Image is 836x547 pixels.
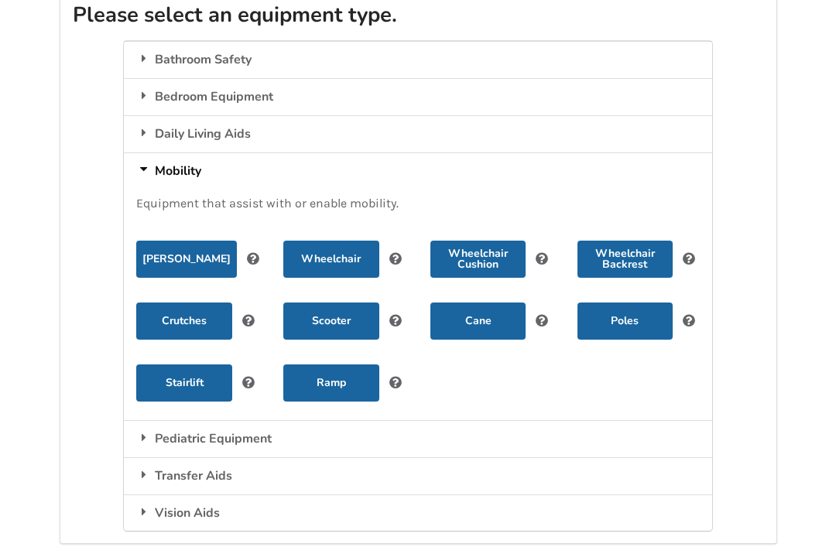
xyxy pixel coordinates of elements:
button: Ramp [283,364,379,402]
button: Cane [430,303,526,340]
button: Poles [577,303,673,340]
button: Wheelchair Cushion [430,241,526,278]
button: [PERSON_NAME] [136,241,237,278]
button: Stairlift [136,364,231,402]
button: Scooter [283,303,379,340]
div: Bathroom Safety [124,41,711,78]
span: Equipment that assist with or enable mobility. [136,196,399,210]
div: Bedroom Equipment [124,78,711,115]
div: Transfer Aids [124,457,711,494]
div: Pediatric Equipment [124,420,711,457]
button: Wheelchair Backrest [577,241,673,278]
button: Crutches [136,303,231,340]
div: Mobility [124,152,711,190]
h2: Please select an equipment type. [73,2,764,29]
div: Vision Aids [124,494,711,532]
button: Wheelchair [283,241,379,278]
div: Daily Living Aids [124,115,711,152]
